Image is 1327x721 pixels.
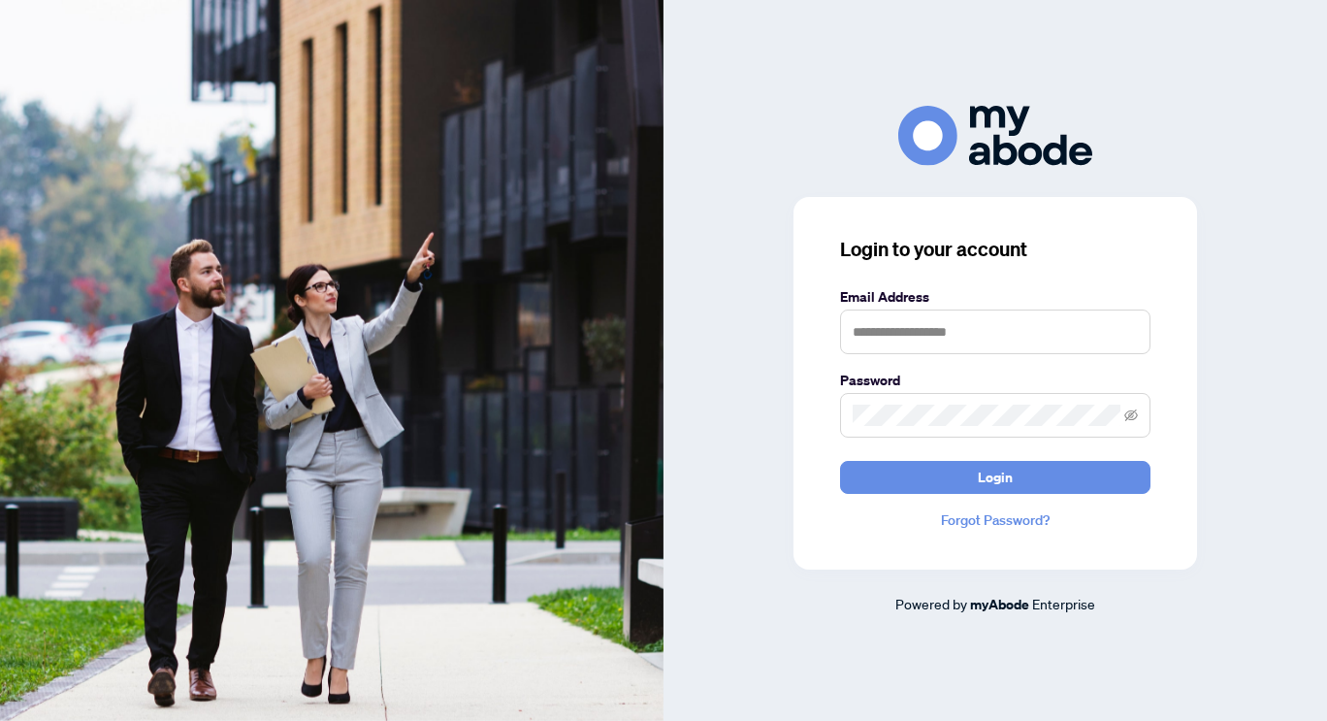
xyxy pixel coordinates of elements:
span: Powered by [895,595,967,612]
img: ma-logo [898,106,1092,165]
span: Login [978,462,1013,493]
label: Email Address [840,286,1150,308]
span: eye-invisible [1124,409,1138,422]
a: myAbode [970,594,1029,615]
a: Forgot Password? [840,509,1150,531]
span: Enterprise [1032,595,1095,612]
label: Password [840,370,1150,391]
button: Login [840,461,1150,494]
h3: Login to your account [840,236,1150,263]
